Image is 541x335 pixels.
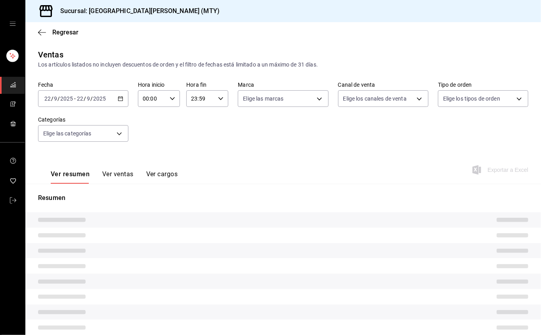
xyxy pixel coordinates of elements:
label: Hora inicio [138,82,180,88]
button: Ver cargos [146,170,178,184]
input: ---- [93,95,106,102]
span: Elige las marcas [243,95,283,103]
h3: Sucursal: [GEOGRAPHIC_DATA][PERSON_NAME] (MTY) [54,6,220,16]
span: / [51,95,54,102]
label: Hora fin [186,82,228,88]
span: Regresar [52,29,78,36]
label: Marca [238,82,328,88]
button: cajón abierto [10,21,16,27]
span: Elige las categorías [43,129,92,137]
input: -- [76,95,84,102]
label: Tipo de orden [438,82,528,88]
span: Elige los tipos de orden [443,95,500,103]
span: / [84,95,86,102]
span: / [57,95,60,102]
input: -- [44,95,51,102]
label: Fecha [38,82,128,88]
div: navigation tabs [51,170,178,184]
input: ---- [60,95,73,102]
label: Canal de venta [338,82,428,88]
div: Los artículos listados no incluyen descuentos de orden y el filtro de fechas está limitado a un m... [38,61,528,69]
span: / [90,95,93,102]
p: Resumen [38,193,528,203]
span: - [74,95,76,102]
div: Ventas [38,49,63,61]
input: -- [54,95,57,102]
button: Ver resumen [51,170,90,184]
label: Categorías [38,117,128,123]
span: Elige los canales de venta [343,95,407,103]
button: Regresar [38,29,78,36]
input: -- [86,95,90,102]
button: Ver ventas [102,170,134,184]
